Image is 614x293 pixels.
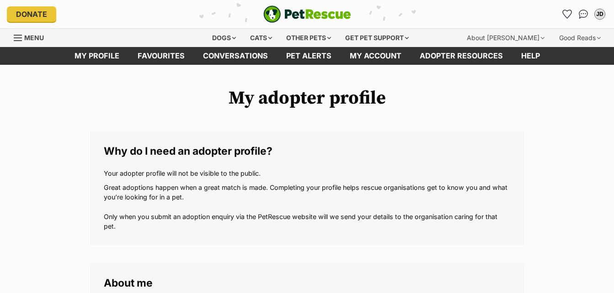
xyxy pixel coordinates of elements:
ul: Account quick links [560,7,607,21]
a: Conversations [576,7,591,21]
a: Menu [14,29,50,45]
legend: About me [104,277,511,289]
a: conversations [194,47,277,65]
a: Pet alerts [277,47,341,65]
a: Donate [7,6,56,22]
div: JD [595,10,604,19]
p: Great adoptions happen when a great match is made. Completing your profile helps rescue organisat... [104,183,511,231]
div: Cats [244,29,278,47]
img: logo-e224e6f780fb5917bec1dbf3a21bbac754714ae5b6737aabdf751b685950b380.svg [263,5,351,23]
img: chat-41dd97257d64d25036548639549fe6c8038ab92f7586957e7f3b1b290dea8141.svg [579,10,588,19]
div: About [PERSON_NAME] [460,29,551,47]
a: Adopter resources [411,47,512,65]
h1: My adopter profile [90,88,524,109]
legend: Why do I need an adopter profile? [104,145,511,157]
div: Good Reads [553,29,607,47]
p: Your adopter profile will not be visible to the public. [104,168,511,178]
span: Menu [24,34,44,42]
a: Favourites [560,7,574,21]
a: Help [512,47,549,65]
a: PetRescue [263,5,351,23]
div: Get pet support [339,29,415,47]
button: My account [593,7,607,21]
div: Other pets [280,29,337,47]
div: Dogs [206,29,242,47]
a: Favourites [128,47,194,65]
a: My profile [65,47,128,65]
fieldset: Why do I need an adopter profile? [90,131,524,245]
a: My account [341,47,411,65]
